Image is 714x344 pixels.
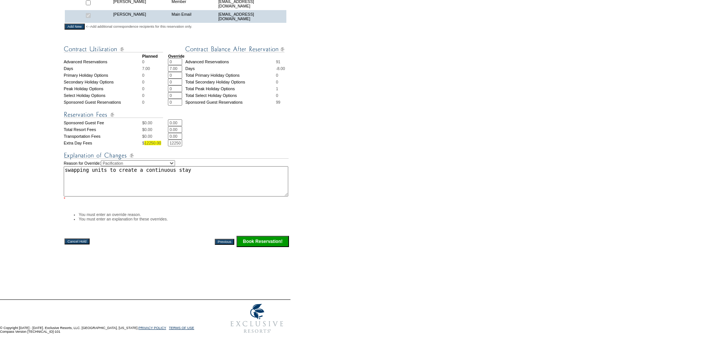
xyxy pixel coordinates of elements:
strong: Override [168,54,184,58]
td: [EMAIL_ADDRESS][DOMAIN_NAME] [216,10,286,23]
input: Cancel Hold [64,238,90,244]
a: TERMS OF USE [169,326,195,330]
td: Total Peak Holiday Options [185,85,276,92]
td: Secondary Holiday Options [64,79,142,85]
img: Exclusive Resorts [223,300,290,337]
td: Reason for Override: [64,160,290,201]
span: 0.00 [144,121,152,125]
input: Add New [64,24,85,30]
span: 0 [276,80,278,84]
span: 7.00 [142,66,150,71]
td: Advanced Reservations [64,58,142,65]
td: Select Holiday Options [64,92,142,99]
td: $ [142,140,168,146]
td: Advanced Reservations [185,58,276,65]
li: You must enter an explanation for these overrides. [79,217,290,221]
span: 1 [276,86,278,91]
input: Click this button to finalize your reservation. [237,236,289,247]
img: Contract Utilization [64,45,163,54]
td: Extra Day Fees [64,140,142,146]
span: <--Add additional correspondence recipients for this reservation only. [86,24,192,29]
img: Contract Balance After Reservation [185,45,284,54]
td: Total Primary Holiday Options [185,72,276,79]
td: Total Select Holiday Options [185,92,276,99]
td: Peak Holiday Options [64,85,142,92]
td: [PERSON_NAME] [111,10,170,23]
td: Sponsored Guest Fee [64,119,142,126]
li: You must enter an override reason. [79,212,290,217]
td: Days [64,65,142,72]
td: $ [142,133,168,140]
td: Main Email [170,10,217,23]
td: $ [142,119,168,126]
td: Sponsored Guest Reservations [185,99,276,106]
strong: Planned [142,54,157,58]
td: Total Secondary Holiday Options [185,79,276,85]
span: 0.00 [144,134,152,138]
td: Sponsored Guest Reservations [64,99,142,106]
img: Explanation of Changes [64,151,289,160]
td: Total Resort Fees [64,126,142,133]
td: Transportation Fees [64,133,142,140]
td: Days [185,65,276,72]
span: 0 [142,93,144,98]
span: 0 [142,80,144,84]
span: 99 [276,100,280,104]
span: 0 [142,73,144,77]
span: 0.00 [144,127,152,132]
span: 0 [142,100,144,104]
td: Primary Holiday Options [64,72,142,79]
span: 12250.00 [144,141,161,145]
span: 0 [142,60,144,64]
span: 0 [276,73,278,77]
input: Previous [215,239,234,245]
td: $ [142,126,168,133]
img: Reservation Fees [64,110,163,119]
span: -8.00 [276,66,285,71]
a: PRIVACY POLICY [138,326,166,330]
span: 0 [142,86,144,91]
span: 0 [276,93,278,98]
span: 91 [276,60,280,64]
